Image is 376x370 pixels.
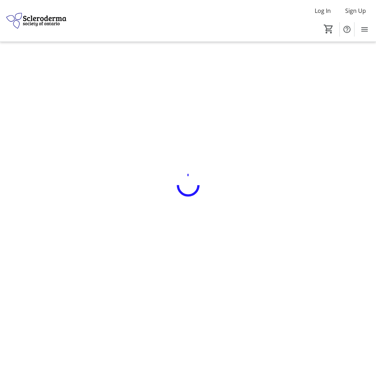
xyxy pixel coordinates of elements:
button: Help [340,22,354,37]
button: Sign Up [339,5,372,16]
button: Menu [357,22,372,37]
button: Cart [322,23,335,35]
button: Log In [309,5,337,16]
span: Log In [315,6,331,15]
img: Scleroderma Society of Ontario's Logo [4,3,68,39]
span: Sign Up [345,6,366,15]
